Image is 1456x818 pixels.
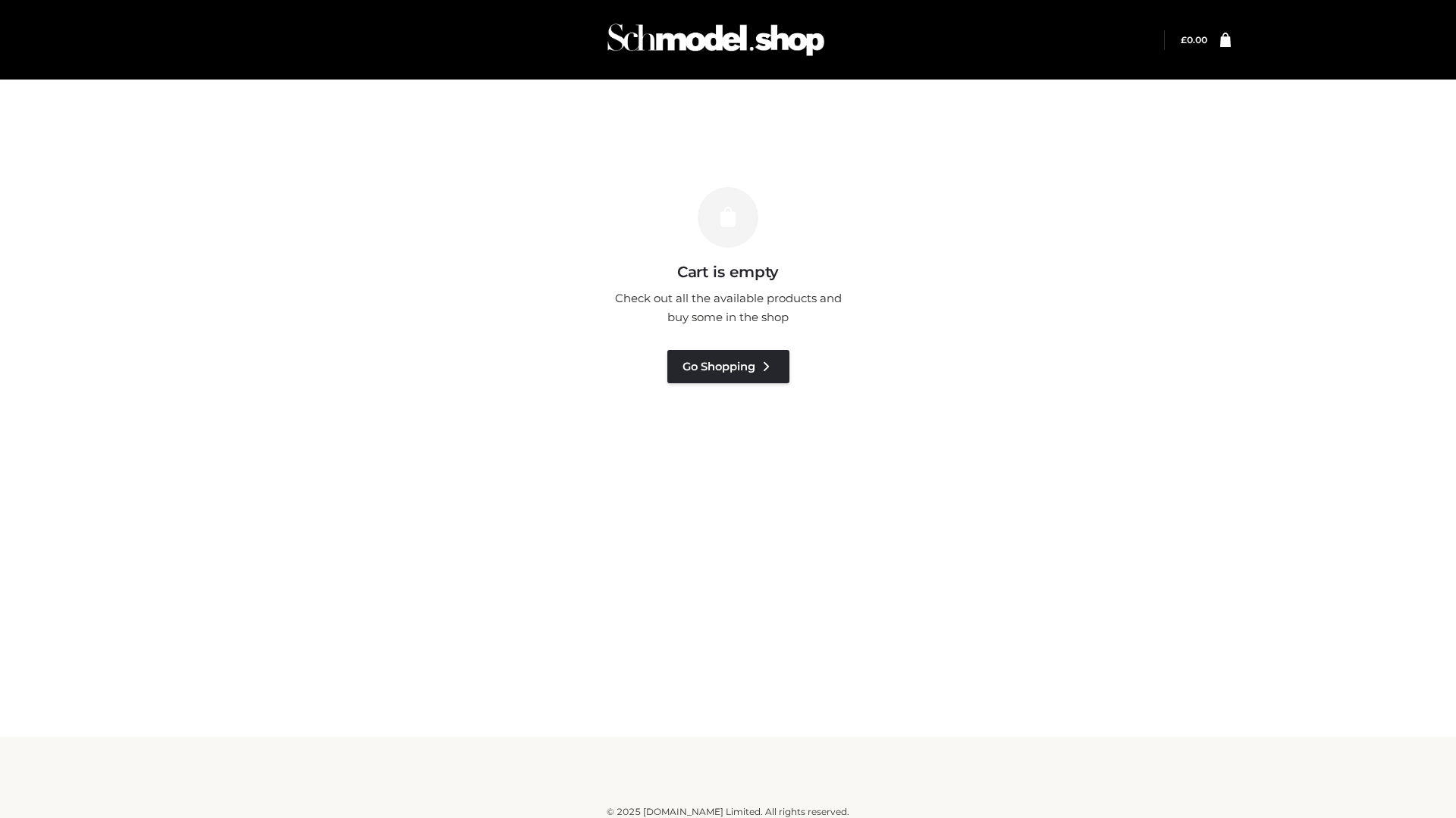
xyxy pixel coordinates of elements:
[1181,34,1207,45] bdi: 0.00
[667,350,789,383] a: Go Shopping
[607,289,849,327] p: Check out all the available products and buy some in the shop
[1181,34,1187,45] span: £
[1181,34,1207,45] a: £0.00
[259,263,1197,281] h3: Cart is empty
[602,10,830,70] img: Schmodel Admin 964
